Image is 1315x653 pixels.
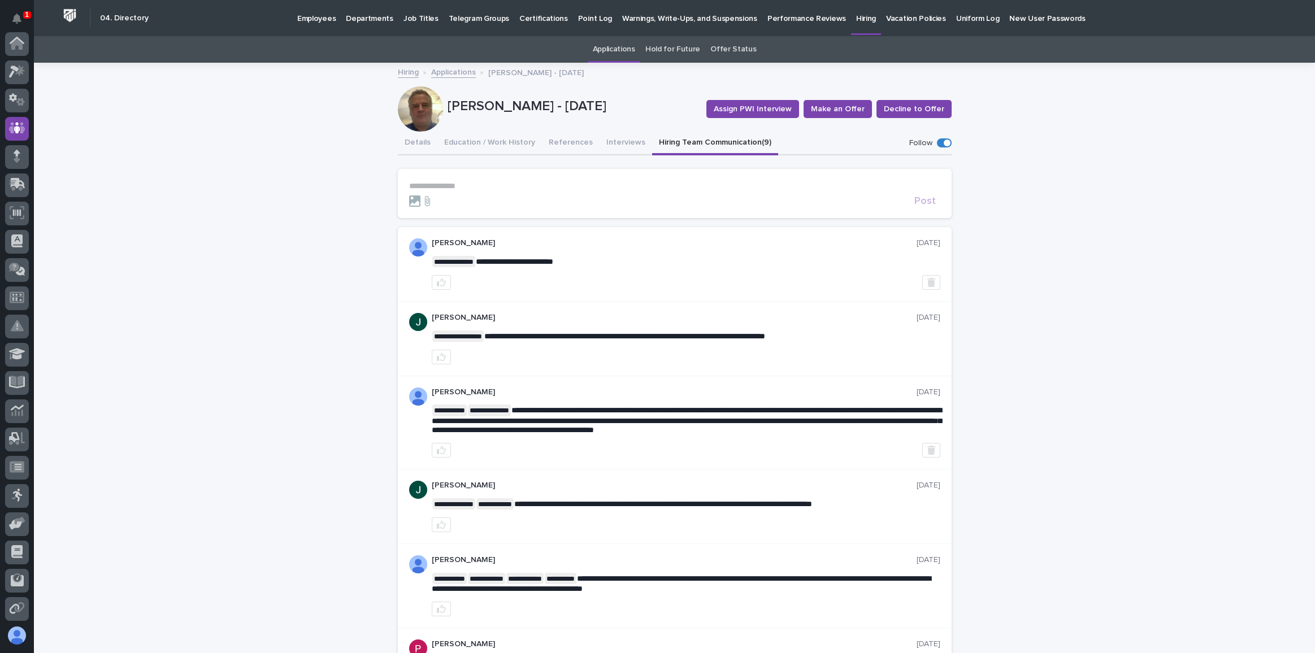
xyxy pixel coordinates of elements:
[100,14,149,23] h2: 04. Directory
[917,555,940,565] p: [DATE]
[432,313,917,323] p: [PERSON_NAME]
[917,313,940,323] p: [DATE]
[14,14,29,32] div: Notifications1
[488,66,584,78] p: [PERSON_NAME] - [DATE]
[917,481,940,490] p: [DATE]
[432,555,917,565] p: [PERSON_NAME]
[432,602,451,616] button: like this post
[922,443,940,458] button: Delete post
[448,98,697,115] p: [PERSON_NAME] - [DATE]
[714,103,792,115] span: Assign PWI Interview
[59,5,80,26] img: Workspace Logo
[542,132,600,155] button: References
[432,275,451,290] button: like this post
[917,388,940,397] p: [DATE]
[437,132,542,155] button: Education / Work History
[914,196,936,206] span: Post
[917,639,940,649] p: [DATE]
[398,65,419,78] a: Hiring
[432,350,451,364] button: like this post
[432,639,917,649] p: [PERSON_NAME]
[706,100,799,118] button: Assign PWI Interview
[409,481,427,499] img: AATXAJzKHBjIVkmOEWMd7CrWKgKOc1AT7c5NBq-GLKw_=s96-c
[922,275,940,290] button: Delete post
[409,238,427,256] img: AOh14GgPw25VOikpKNbdra9MTOgH50H-1stU9o6q7KioRA=s96-c
[409,313,427,331] img: AATXAJzKHBjIVkmOEWMd7CrWKgKOc1AT7c5NBq-GLKw_=s96-c
[409,388,427,406] img: AOh14GgPw25VOikpKNbdra9MTOgH50H-1stU9o6q7KioRA=s96-c
[804,100,872,118] button: Make an Offer
[884,103,944,115] span: Decline to Offer
[409,555,427,573] img: AOh14GiWKAYVPIbfHyIkyvX2hiPF8_WCcz-HU3nlZscn=s96-c
[910,196,940,206] button: Post
[652,132,778,155] button: Hiring Team Communication (9)
[909,138,932,148] p: Follow
[432,388,917,397] p: [PERSON_NAME]
[25,11,29,19] p: 1
[710,36,756,63] a: Offer Status
[432,481,917,490] p: [PERSON_NAME]
[645,36,700,63] a: Hold for Future
[876,100,952,118] button: Decline to Offer
[600,132,652,155] button: Interviews
[917,238,940,248] p: [DATE]
[432,443,451,458] button: like this post
[398,132,437,155] button: Details
[593,36,635,63] a: Applications
[432,238,917,248] p: [PERSON_NAME]
[432,517,451,532] button: like this post
[431,65,476,78] a: Applications
[5,624,29,647] button: users-avatar
[811,103,865,115] span: Make an Offer
[5,7,29,31] button: Notifications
